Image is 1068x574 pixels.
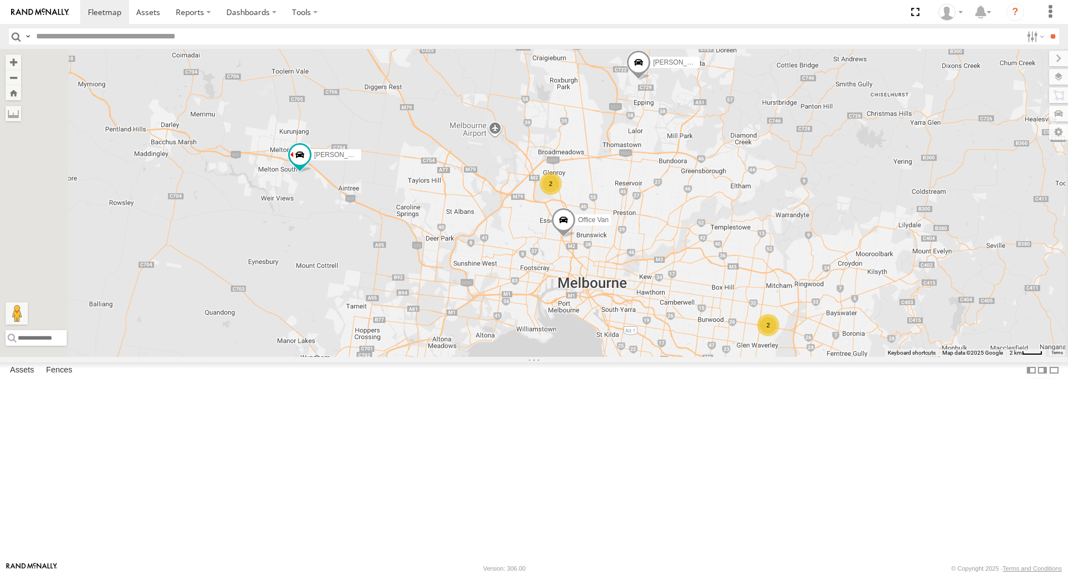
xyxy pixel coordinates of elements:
[951,565,1062,572] div: © Copyright 2025 -
[1003,565,1062,572] a: Terms and Conditions
[934,4,967,21] div: Joanne Swift
[757,314,779,336] div: 2
[11,8,69,16] img: rand-logo.svg
[1026,362,1037,379] label: Dock Summary Table to the Left
[1037,362,1048,379] label: Dock Summary Table to the Right
[6,106,21,121] label: Measure
[888,349,936,357] button: Keyboard shortcuts
[6,55,21,70] button: Zoom in
[1006,3,1024,21] i: ?
[540,173,562,195] div: 2
[1022,28,1046,45] label: Search Filter Options
[1049,362,1060,379] label: Hide Summary Table
[6,70,21,85] button: Zoom out
[6,85,21,100] button: Zoom Home
[314,151,369,159] span: [PERSON_NAME]
[4,363,39,379] label: Assets
[942,350,1003,356] span: Map data ©2025 Google
[6,563,57,574] a: Visit our Website
[6,302,28,325] button: Drag Pegman onto the map to open Street View
[653,58,708,66] span: [PERSON_NAME]
[1010,350,1022,356] span: 2 km
[1006,349,1046,357] button: Map Scale: 2 km per 33 pixels
[483,565,526,572] div: Version: 306.00
[1049,124,1068,140] label: Map Settings
[23,28,32,45] label: Search Query
[41,363,78,379] label: Fences
[578,217,609,224] span: Office Van
[1051,350,1063,355] a: Terms (opens in new tab)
